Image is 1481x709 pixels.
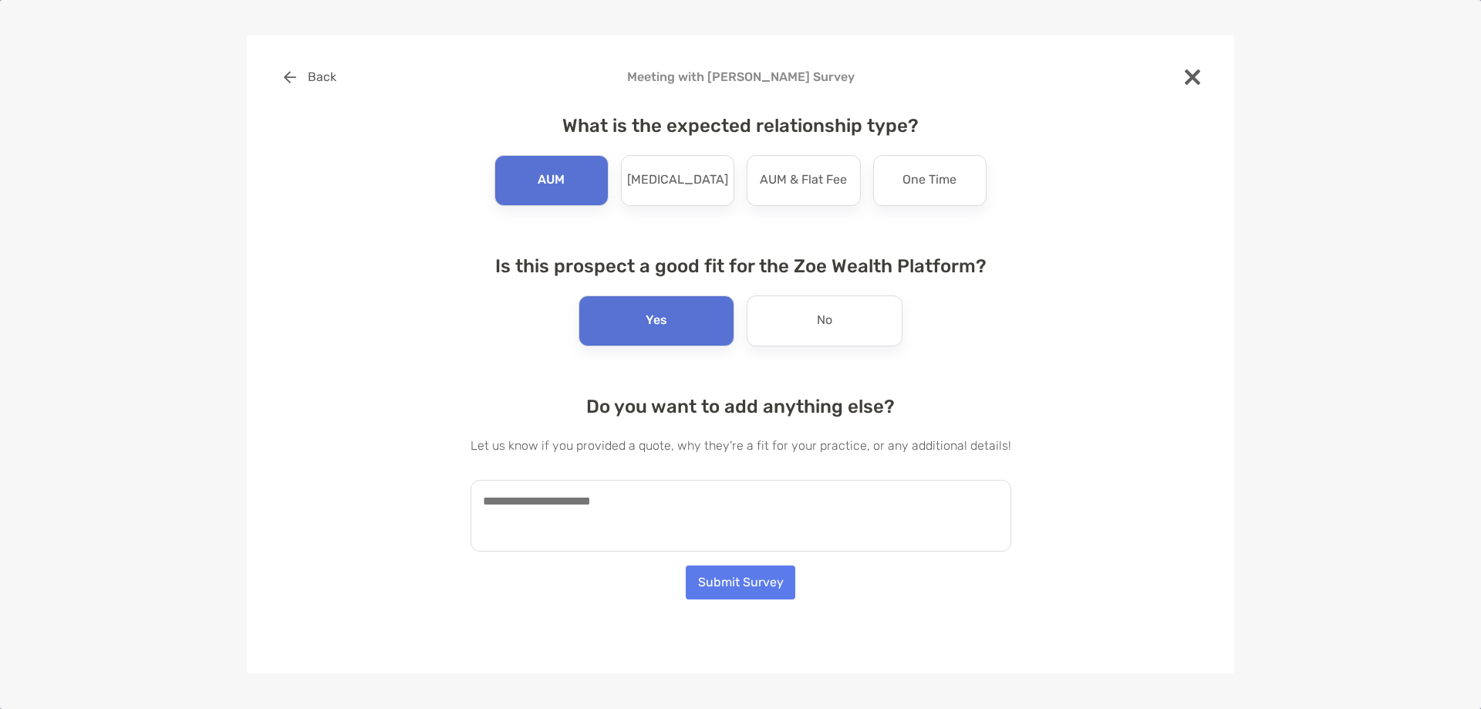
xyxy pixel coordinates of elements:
[646,309,667,333] p: Yes
[284,71,296,83] img: button icon
[471,396,1011,417] h4: Do you want to add anything else?
[471,436,1011,455] p: Let us know if you provided a quote, why they're a fit for your practice, or any additional details!
[817,309,832,333] p: No
[538,168,565,193] p: AUM
[686,566,795,599] button: Submit Survey
[760,168,847,193] p: AUM & Flat Fee
[272,60,348,94] button: Back
[627,168,728,193] p: [MEDICAL_DATA]
[902,168,956,193] p: One Time
[272,69,1209,84] h4: Meeting with [PERSON_NAME] Survey
[1185,69,1200,85] img: close modal
[471,115,1011,137] h4: What is the expected relationship type?
[471,255,1011,277] h4: Is this prospect a good fit for the Zoe Wealth Platform?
